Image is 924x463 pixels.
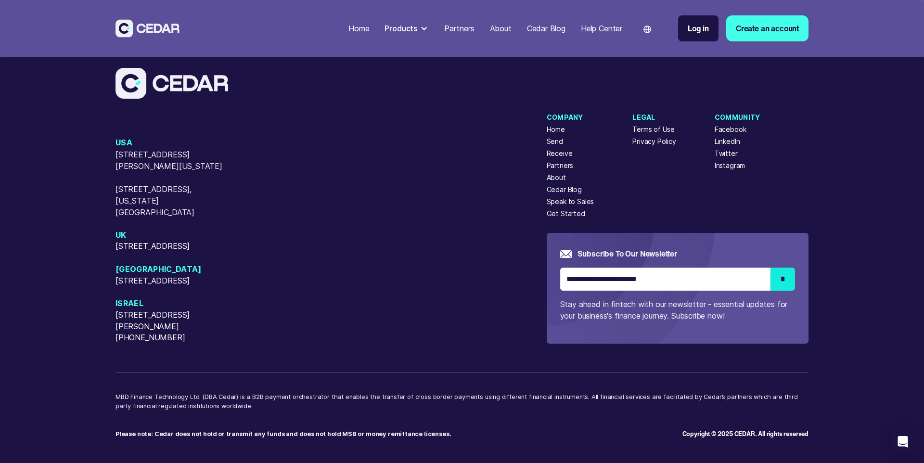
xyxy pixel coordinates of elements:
[115,298,236,309] span: Israel
[577,248,677,260] h5: Subscribe to our newsletter
[115,137,236,149] span: USA
[547,160,574,170] a: Partners
[577,18,626,39] a: Help Center
[547,136,563,146] a: Send
[115,420,682,438] p: ‍
[348,23,369,34] div: Home
[444,23,475,34] div: Partners
[547,184,582,194] a: Cedar Blog
[643,26,651,33] img: world icon
[115,149,236,172] span: [STREET_ADDRESS][PERSON_NAME][US_STATE]
[547,124,565,134] a: Home
[581,23,622,34] div: Help Center
[527,23,565,34] div: Cedar Blog
[632,124,675,134] a: Terms of Use
[547,148,573,158] a: Receive
[523,18,569,39] a: Cedar Blog
[715,136,740,146] a: LinkedIn
[560,248,795,322] form: Email Form
[115,392,808,420] p: MBD Finance Technology Ltd. (DBA Cedar) is a B2B payment orchestrator that enables the transfer o...
[115,264,236,275] span: [GEOGRAPHIC_DATA]
[490,23,512,34] div: About
[632,112,676,122] div: Legal
[440,18,478,39] a: Partners
[678,15,719,41] a: Log in
[547,112,594,122] div: Company
[547,208,585,219] a: Get Started
[345,18,373,39] a: Home
[381,19,433,38] div: Products
[726,15,808,41] a: Create an account
[115,430,451,437] strong: Please note: Cedar does not hold or transmit any funds and does not hold MSB or money remittance ...
[715,112,760,122] div: Community
[486,18,515,39] a: About
[688,23,709,34] div: Log in
[632,136,676,146] a: Privacy Policy
[560,298,795,322] p: Stay ahead in fintech with our newsletter - essential updates for your business's finance journey...
[115,275,236,287] span: [STREET_ADDRESS]
[547,196,594,206] a: Speak to Sales
[115,241,236,252] span: [STREET_ADDRESS]
[115,183,236,218] span: [STREET_ADDRESS], [US_STATE][GEOGRAPHIC_DATA]
[385,23,417,34] div: Products
[715,160,745,170] a: Instagram
[715,148,738,158] a: Twitter
[891,430,914,453] div: Open Intercom Messenger
[115,309,236,344] span: [STREET_ADDRESS][PERSON_NAME][PHONE_NUMBER]
[547,172,566,182] a: About
[682,429,808,438] div: Copyright © 2025 CEDAR. All rights reserved
[115,230,236,241] span: UK
[715,124,746,134] a: Facebook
